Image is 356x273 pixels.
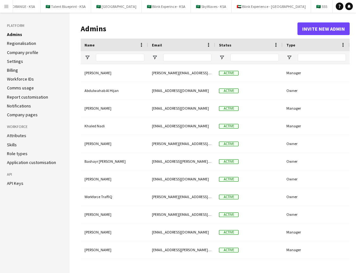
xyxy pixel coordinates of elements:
button: 🇦🇪 Blink Experience - [GEOGRAPHIC_DATA] [232,0,311,13]
span: Name [84,43,95,47]
div: Owner [283,135,350,152]
a: Comms usage [7,85,34,91]
div: [EMAIL_ADDRESS][DOMAIN_NAME] [148,100,215,117]
button: 🇸🇦 555 [311,0,333,13]
div: [EMAIL_ADDRESS][DOMAIN_NAME] [148,223,215,241]
button: Open Filter Menu [84,55,90,60]
span: Active [219,88,239,93]
div: [PERSON_NAME][EMAIL_ADDRESS][DOMAIN_NAME] [148,206,215,223]
input: Email Filter Input [163,54,211,61]
button: 🇸🇦 SkyWaves - KSA [191,0,232,13]
span: Status [219,43,231,47]
div: Manager [283,117,350,135]
span: Active [219,248,239,252]
span: Active [219,177,239,182]
input: Status Filter Input [230,54,279,61]
span: Email [152,43,162,47]
span: Active [219,230,239,235]
a: Regionalisation [7,40,36,46]
div: Khaled Nadi [81,117,148,135]
div: Manager [283,100,350,117]
div: Workforce TraffiQ [81,188,148,205]
span: Type [286,43,295,47]
a: Skills [7,142,17,148]
div: Owner [283,82,350,99]
button: Open Filter Menu [286,55,292,60]
span: Active [219,212,239,217]
h3: Platform [7,23,63,28]
a: Application customisation [7,160,56,165]
div: [PERSON_NAME] [81,223,148,241]
div: Abdulwahab Al Hijan [81,82,148,99]
div: [PERSON_NAME][EMAIL_ADDRESS][DOMAIN_NAME] [148,64,215,82]
div: Bashayr [PERSON_NAME] [81,153,148,170]
span: Active [219,106,239,111]
div: [PERSON_NAME][EMAIL_ADDRESS][PERSON_NAME][DOMAIN_NAME] [148,135,215,152]
button: Invite new admin [297,22,350,35]
span: Active [219,195,239,199]
div: Owner [283,206,350,223]
span: Active [219,124,239,129]
div: [PERSON_NAME][EMAIL_ADDRESS][PERSON_NAME][DOMAIN_NAME] [148,188,215,205]
div: Manager [283,241,350,258]
div: [PERSON_NAME] [81,241,148,258]
button: 🇸🇦 Talent Blueprint - KSA [41,0,91,13]
div: [EMAIL_ADDRESS][DOMAIN_NAME] [148,82,215,99]
span: Active [219,159,239,164]
input: Type Filter Input [298,54,346,61]
div: [PERSON_NAME] [81,100,148,117]
div: [PERSON_NAME] [81,206,148,223]
a: Company profile [7,50,38,55]
h3: Workforce [7,124,63,130]
div: [EMAIL_ADDRESS][PERSON_NAME][DOMAIN_NAME] [148,153,215,170]
a: Notifications [7,103,31,109]
div: Manager [283,64,350,82]
a: Attributes [7,133,26,138]
a: Company pages [7,112,38,118]
h3: API [7,172,63,177]
a: Role types [7,151,28,156]
div: Owner [283,153,350,170]
div: [EMAIL_ADDRESS][PERSON_NAME][DOMAIN_NAME] [148,241,215,258]
div: [PERSON_NAME] [81,64,148,82]
button: Open Filter Menu [219,55,225,60]
div: Owner [283,170,350,188]
h1: Admins [81,24,297,33]
div: [PERSON_NAME] [81,170,148,188]
span: Active [219,142,239,146]
button: Open Filter Menu [152,55,158,60]
button: 🇸🇦 Blink Experince - KSA [142,0,191,13]
a: Report customisation [7,94,48,100]
button: 🇸🇦 [GEOGRAPHIC_DATA] [91,0,142,13]
input: Name Filter Input [96,54,144,61]
div: [PERSON_NAME] [81,135,148,152]
div: Owner [283,188,350,205]
span: Active [219,71,239,76]
a: API Keys [7,180,23,186]
div: [EMAIL_ADDRESS][DOMAIN_NAME] [148,170,215,188]
div: Manager [283,223,350,241]
a: Workforce IDs [7,76,34,82]
a: Settings [7,58,23,64]
div: [EMAIL_ADDRESS][DOMAIN_NAME] [148,117,215,135]
a: Admins [7,32,22,37]
a: Billing [7,67,18,73]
